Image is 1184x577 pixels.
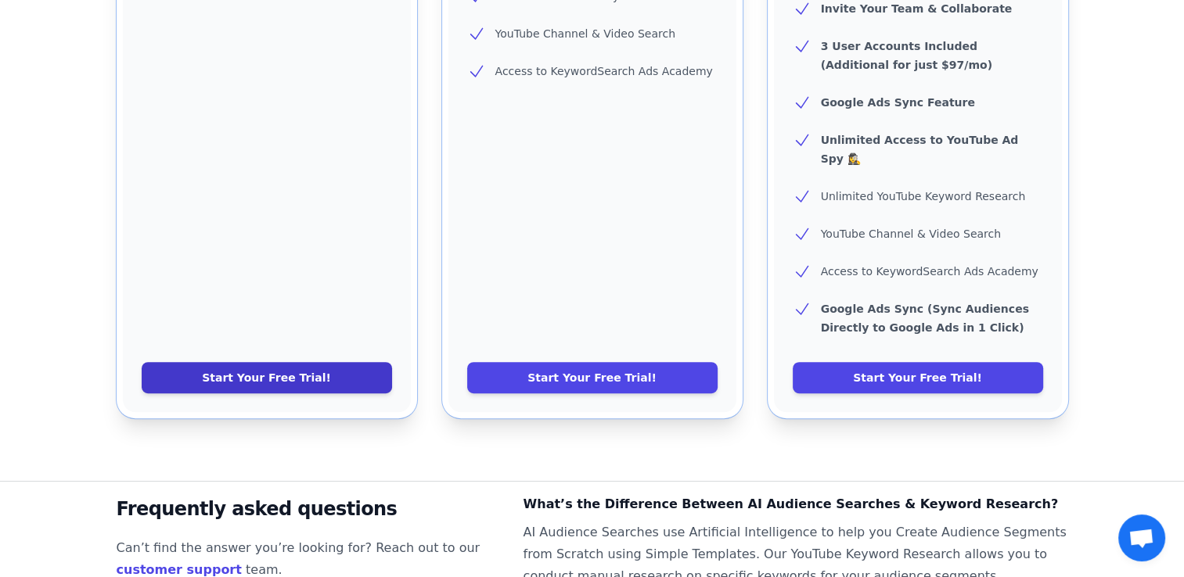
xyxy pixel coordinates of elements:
a: Start Your Free Trial! [467,362,718,393]
span: Access to KeywordSearch Ads Academy [821,265,1038,278]
b: 3 User Accounts Included (Additional for just $97/mo) [821,40,992,71]
dt: What’s the Difference Between AI Audience Searches & Keyword Research? [524,493,1068,515]
a: Start Your Free Trial! [142,362,392,393]
h2: Frequently asked questions [117,493,498,525]
b: Invite Your Team & Collaborate [821,2,1013,15]
b: Google Ads Sync Feature [821,96,975,109]
a: Start Your Free Trial! [793,362,1043,393]
b: Google Ads Sync (Sync Audiences Directly to Google Ads in 1 Click) [821,303,1029,334]
span: Access to KeywordSearch Ads Academy [495,65,713,77]
b: Unlimited Access to YouTube Ad Spy 🕵️‍♀️ [821,134,1019,165]
span: YouTube Channel & Video Search [821,228,1001,240]
a: Open chat [1118,514,1165,561]
a: customer support [117,562,242,577]
span: Unlimited YouTube Keyword Research [821,190,1026,202]
span: YouTube Channel & Video Search [495,27,675,40]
